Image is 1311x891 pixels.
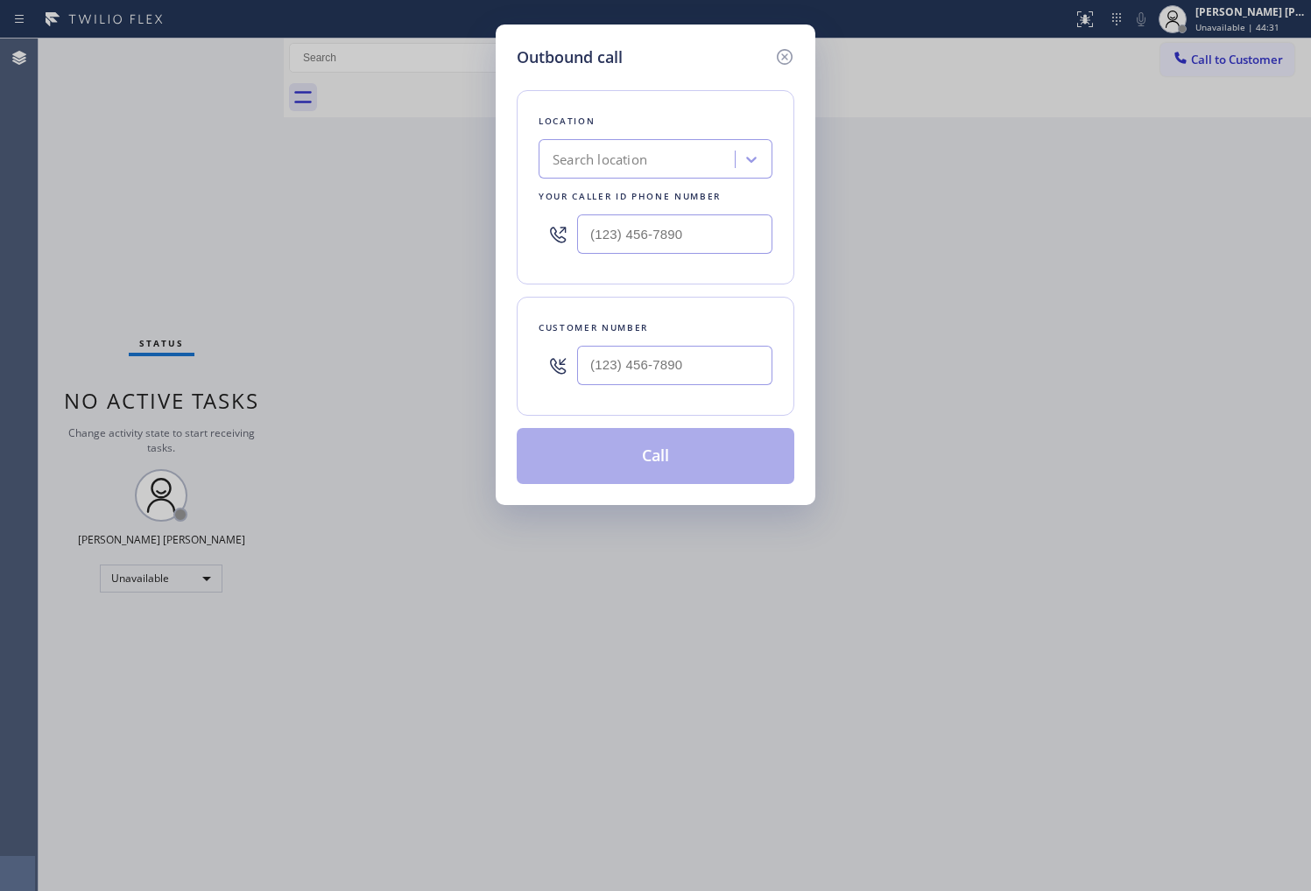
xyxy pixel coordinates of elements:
div: Customer number [539,319,772,337]
div: Location [539,112,772,130]
input: (123) 456-7890 [577,346,772,385]
input: (123) 456-7890 [577,214,772,254]
h5: Outbound call [517,46,623,69]
div: Search location [553,150,647,170]
div: Your caller id phone number [539,187,772,206]
button: Call [517,428,794,484]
